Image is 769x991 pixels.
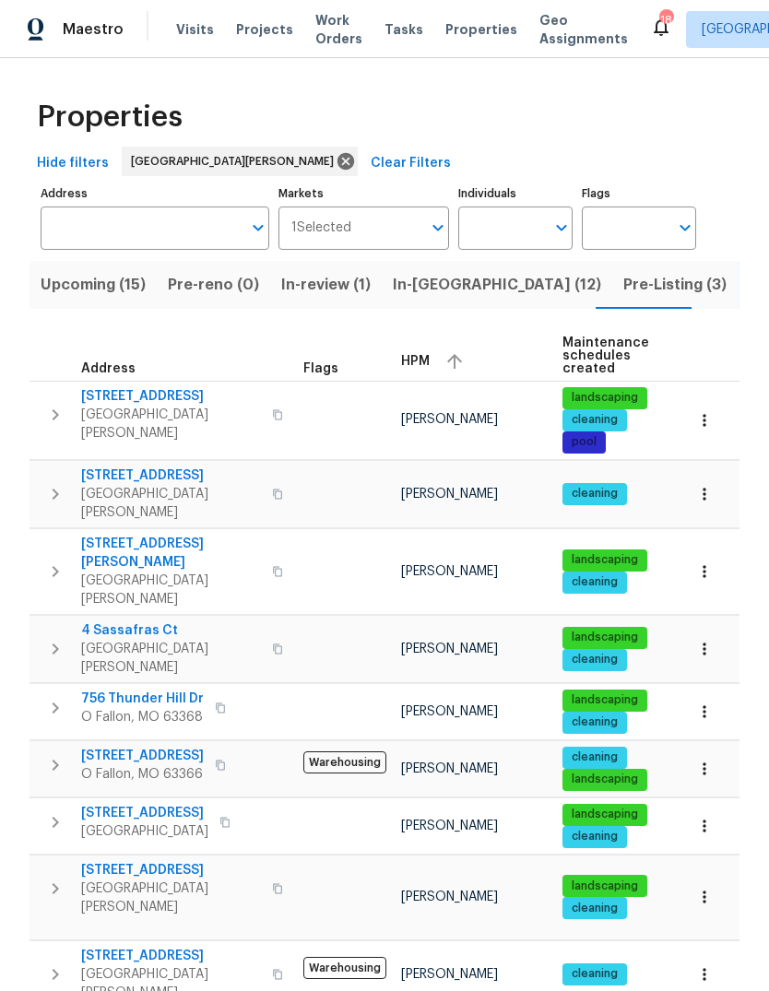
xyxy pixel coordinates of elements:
span: [STREET_ADDRESS][PERSON_NAME] [81,535,261,572]
span: [PERSON_NAME] [401,762,498,775]
span: landscaping [564,807,645,822]
span: Flags [303,362,338,375]
span: [PERSON_NAME] [401,413,498,426]
span: Pre-Listing (3) [623,272,727,298]
span: [GEOGRAPHIC_DATA][PERSON_NAME] [81,879,261,916]
span: pool [564,434,604,450]
span: [PERSON_NAME] [401,705,498,718]
span: Geo Assignments [539,11,628,48]
span: [PERSON_NAME] [401,820,498,832]
span: cleaning [564,714,625,730]
span: 756 Thunder Hill Dr [81,690,204,708]
span: Address [81,362,136,375]
span: landscaping [564,772,645,787]
span: [PERSON_NAME] [401,891,498,903]
span: Upcoming (15) [41,272,146,298]
label: Flags [582,188,696,199]
span: In-review (1) [281,272,371,298]
span: Properties [445,20,517,39]
span: 4 Sassafras Ct [81,621,261,640]
span: [GEOGRAPHIC_DATA][PERSON_NAME] [81,572,261,608]
span: [PERSON_NAME] [401,968,498,981]
span: [GEOGRAPHIC_DATA][PERSON_NAME] [81,406,261,442]
span: Pre-reno (0) [168,272,259,298]
span: HPM [401,355,430,368]
span: [STREET_ADDRESS] [81,804,208,822]
span: cleaning [564,412,625,428]
span: Maintenance schedules created [562,336,649,375]
span: cleaning [564,486,625,501]
label: Address [41,188,269,199]
button: Open [425,215,451,241]
span: Warehousing [303,751,386,773]
span: O Fallon, MO 63366 [81,765,204,784]
button: Clear Filters [363,147,458,181]
span: Clear Filters [371,152,451,175]
span: [PERSON_NAME] [401,488,498,501]
div: [GEOGRAPHIC_DATA][PERSON_NAME] [122,147,358,176]
span: [GEOGRAPHIC_DATA][PERSON_NAME] [81,640,261,677]
button: Open [672,215,698,241]
span: Warehousing [303,957,386,979]
span: Hide filters [37,152,109,175]
span: [STREET_ADDRESS] [81,466,261,485]
button: Open [549,215,574,241]
span: [GEOGRAPHIC_DATA][PERSON_NAME] [81,485,261,522]
label: Markets [278,188,450,199]
span: cleaning [564,574,625,590]
span: landscaping [564,552,645,568]
div: 18 [659,11,672,29]
span: [STREET_ADDRESS] [81,861,261,879]
span: [STREET_ADDRESS] [81,947,261,965]
span: cleaning [564,966,625,982]
span: cleaning [564,652,625,667]
span: cleaning [564,901,625,916]
label: Individuals [458,188,573,199]
button: Open [245,215,271,241]
span: [STREET_ADDRESS] [81,387,261,406]
span: Work Orders [315,11,362,48]
span: [GEOGRAPHIC_DATA][PERSON_NAME] [131,152,341,171]
span: [GEOGRAPHIC_DATA] [81,822,208,841]
span: Visits [176,20,214,39]
span: Projects [236,20,293,39]
span: [PERSON_NAME] [401,643,498,655]
button: Hide filters [30,147,116,181]
span: 1 Selected [291,220,351,236]
span: landscaping [564,390,645,406]
span: In-[GEOGRAPHIC_DATA] (12) [393,272,601,298]
span: landscaping [564,879,645,894]
span: landscaping [564,630,645,645]
span: O Fallon, MO 63368 [81,708,204,726]
span: cleaning [564,749,625,765]
span: cleaning [564,829,625,844]
span: Tasks [384,23,423,36]
span: [STREET_ADDRESS] [81,747,204,765]
span: Maestro [63,20,124,39]
span: Properties [37,108,183,126]
span: landscaping [564,692,645,708]
span: [PERSON_NAME] [401,565,498,578]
